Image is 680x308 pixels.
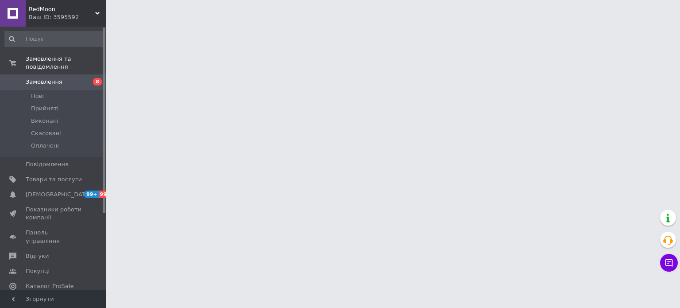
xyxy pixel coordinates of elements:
[26,191,91,199] span: [DEMOGRAPHIC_DATA]
[26,282,73,290] span: Каталог ProSale
[26,78,62,86] span: Замовлення
[29,5,95,13] span: RedMoon
[99,191,113,198] span: 99+
[29,13,106,21] div: Ваш ID: 3595592
[31,92,44,100] span: Нові
[26,175,82,183] span: Товари та послуги
[26,55,106,71] span: Замовлення та повідомлення
[26,206,82,222] span: Показники роботи компанії
[4,31,104,47] input: Пошук
[31,129,61,137] span: Скасовані
[660,254,678,272] button: Чат з покупцем
[84,191,99,198] span: 99+
[93,78,102,86] span: 8
[31,105,58,113] span: Прийняті
[31,117,58,125] span: Виконані
[26,160,69,168] span: Повідомлення
[26,267,50,275] span: Покупці
[31,142,59,150] span: Оплачені
[26,252,49,260] span: Відгуки
[26,229,82,245] span: Панель управління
